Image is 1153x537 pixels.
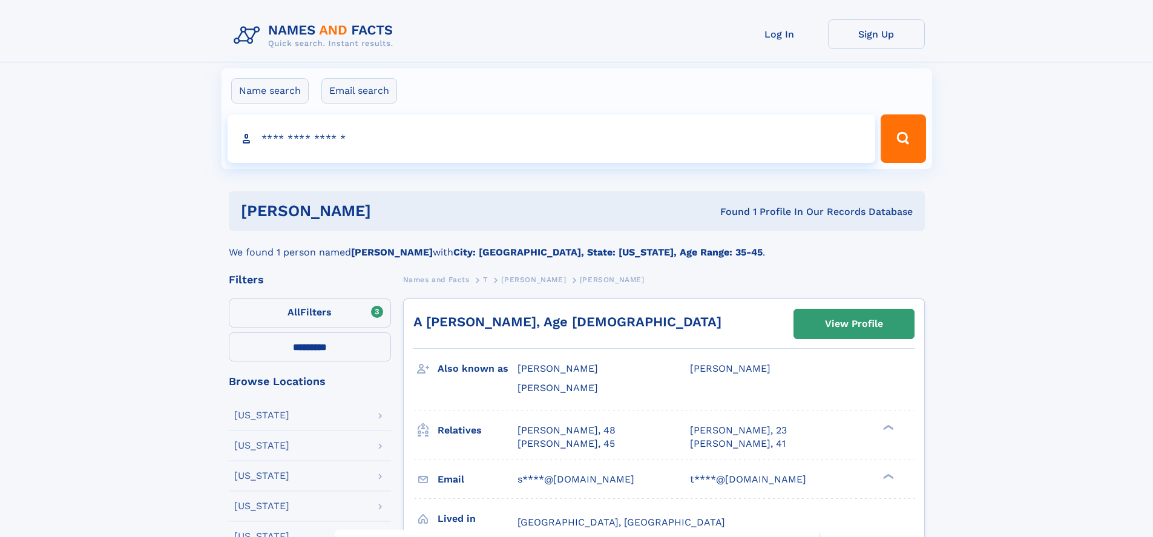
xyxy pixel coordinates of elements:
[483,272,488,287] a: T
[690,424,787,437] a: [PERSON_NAME], 23
[229,19,403,52] img: Logo Names and Facts
[501,275,566,284] span: [PERSON_NAME]
[234,410,289,420] div: [US_STATE]
[229,298,391,328] label: Filters
[351,246,433,258] b: [PERSON_NAME]
[229,376,391,387] div: Browse Locations
[794,309,914,338] a: View Profile
[234,471,289,481] div: [US_STATE]
[403,272,470,287] a: Names and Facts
[501,272,566,287] a: [PERSON_NAME]
[517,437,615,450] a: [PERSON_NAME], 45
[580,275,645,284] span: [PERSON_NAME]
[517,363,598,374] span: [PERSON_NAME]
[229,274,391,285] div: Filters
[825,310,883,338] div: View Profile
[545,205,913,219] div: Found 1 Profile In Our Records Database
[228,114,876,163] input: search input
[517,382,598,394] span: [PERSON_NAME]
[690,363,770,374] span: [PERSON_NAME]
[234,441,289,450] div: [US_STATE]
[321,78,397,104] label: Email search
[483,275,488,284] span: T
[881,114,925,163] button: Search Button
[287,306,300,318] span: All
[731,19,828,49] a: Log In
[229,231,925,260] div: We found 1 person named with .
[438,469,517,490] h3: Email
[880,423,895,431] div: ❯
[241,203,546,219] h1: [PERSON_NAME]
[438,509,517,529] h3: Lived in
[438,358,517,379] h3: Also known as
[880,472,895,480] div: ❯
[413,314,721,329] a: A [PERSON_NAME], Age [DEMOGRAPHIC_DATA]
[517,516,725,528] span: [GEOGRAPHIC_DATA], [GEOGRAPHIC_DATA]
[231,78,309,104] label: Name search
[453,246,763,258] b: City: [GEOGRAPHIC_DATA], State: [US_STATE], Age Range: 35-45
[438,420,517,441] h3: Relatives
[828,19,925,49] a: Sign Up
[690,437,786,450] a: [PERSON_NAME], 41
[234,501,289,511] div: [US_STATE]
[517,424,616,437] a: [PERSON_NAME], 48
